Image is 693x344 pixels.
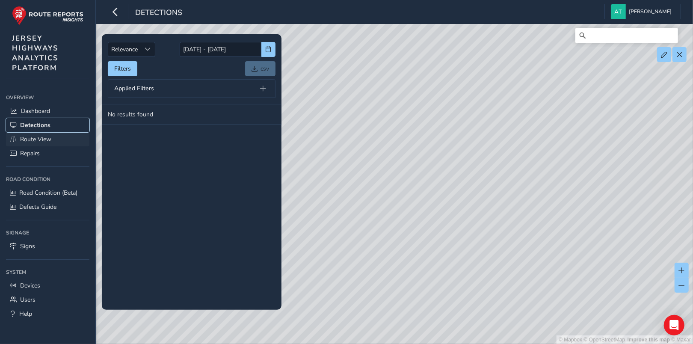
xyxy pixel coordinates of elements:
a: Road Condition (Beta) [6,186,89,200]
a: Repairs [6,146,89,160]
input: Search [575,28,678,43]
span: Road Condition (Beta) [19,189,77,197]
a: Dashboard [6,104,89,118]
a: csv [245,61,275,76]
span: JERSEY HIGHWAYS ANALYTICS PLATFORM [12,33,59,73]
a: Users [6,293,89,307]
img: diamond-layout [611,4,626,19]
span: Route View [20,135,51,143]
div: Sort by Date [141,42,155,56]
div: Open Intercom Messenger [664,315,684,335]
div: System [6,266,89,279]
span: Help [19,310,32,318]
span: Devices [20,282,40,290]
a: Devices [6,279,89,293]
a: Route View [6,132,89,146]
span: [PERSON_NAME] [629,4,672,19]
button: [PERSON_NAME] [611,4,675,19]
button: Filters [108,61,137,76]
span: Repairs [20,149,40,157]
span: Signs [20,242,35,250]
span: Applied Filters [114,86,154,92]
div: Signage [6,226,89,239]
div: Road Condition [6,173,89,186]
a: Help [6,307,89,321]
a: Detections [6,118,89,132]
td: No results found [102,104,281,125]
span: Relevance [108,42,141,56]
span: Detections [135,7,182,19]
span: Users [20,296,36,304]
span: Dashboard [21,107,50,115]
div: Overview [6,91,89,104]
span: Detections [20,121,50,129]
img: rr logo [12,6,83,25]
a: Signs [6,239,89,253]
a: Defects Guide [6,200,89,214]
span: Defects Guide [19,203,56,211]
